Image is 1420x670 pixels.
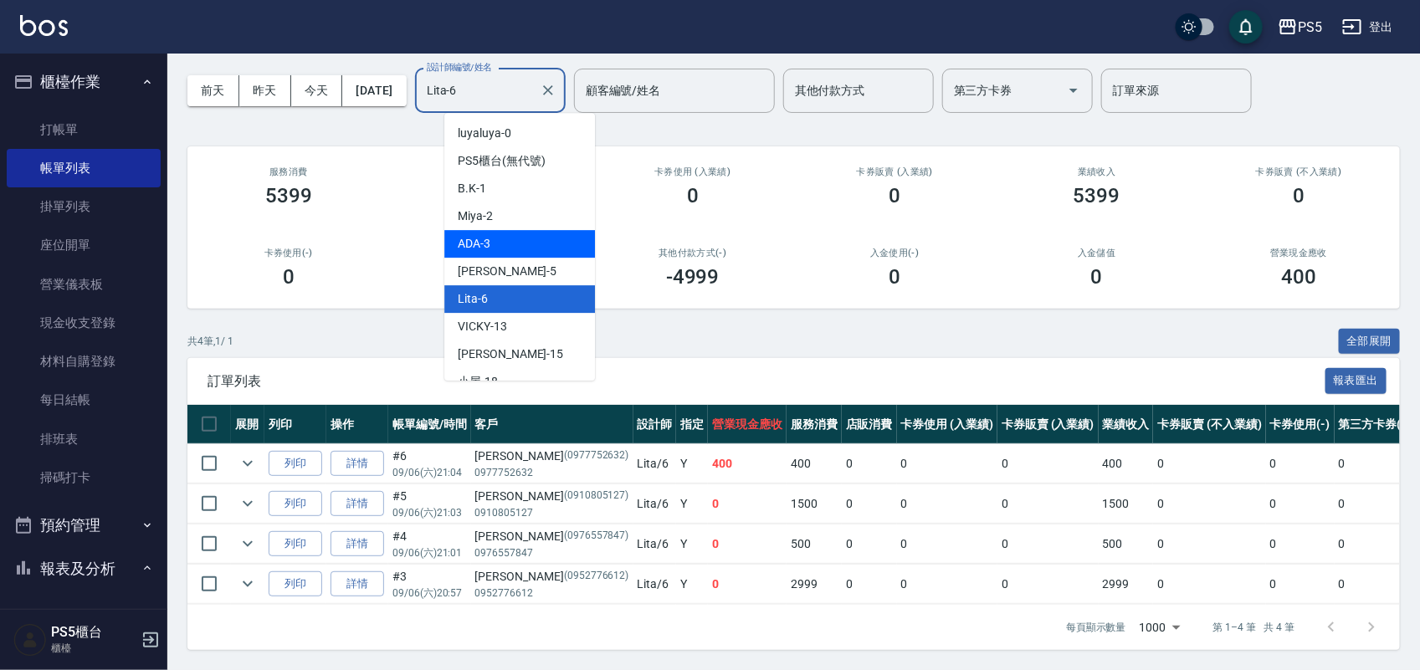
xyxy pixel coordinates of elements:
th: 展開 [231,405,264,444]
td: Lita /6 [633,444,677,483]
h3: 0 [889,184,900,207]
td: 0 [1153,524,1265,564]
h2: 入金使用(-) [814,248,977,258]
p: 第 1–4 筆 共 4 筆 [1213,620,1294,635]
a: 掃碼打卡 [7,458,161,497]
td: #5 [388,484,471,524]
h3: 0 [283,265,295,289]
h2: 卡券使用 (入業績) [612,166,774,177]
a: 報表匯出 [1325,372,1387,388]
th: 卡券使用(-) [1266,405,1335,444]
p: 09/06 (六) 21:03 [392,505,467,520]
h2: 卡券使用(-) [208,248,370,258]
td: Y [676,444,708,483]
td: 0 [708,565,787,604]
th: 帳單編號/時間 [388,405,471,444]
h3: 服務消費 [208,166,370,177]
p: (0976557847) [564,528,629,545]
h2: 入金儲值 [1016,248,1178,258]
td: 0 [708,484,787,524]
td: #3 [388,565,471,604]
h3: 0 [687,184,699,207]
th: 指定 [676,405,708,444]
h2: 營業現金應收 [1218,248,1381,258]
td: 0 [897,565,998,604]
button: 報表及分析 [7,547,161,591]
p: 每頁顯示數量 [1066,620,1126,635]
span: Lita -6 [458,290,488,308]
h2: 卡券販賣 (不入業績) [1218,166,1381,177]
td: 0 [897,484,998,524]
button: [DATE] [342,75,406,106]
div: [PERSON_NAME] [475,488,629,505]
button: Clear [536,79,560,102]
td: Y [676,484,708,524]
td: #4 [388,524,471,564]
a: 每日結帳 [7,381,161,419]
h3: 5399 [265,184,312,207]
th: 卡券販賣 (入業績) [997,405,1099,444]
a: 營業儀表板 [7,265,161,304]
span: 訂單列表 [208,373,1325,390]
td: 0 [997,484,1099,524]
button: 全部展開 [1339,329,1401,355]
h3: 0 [1293,184,1305,207]
div: [PERSON_NAME] [475,528,629,545]
td: 0 [842,484,897,524]
h3: 5399 [1074,184,1120,207]
p: (0952776612) [564,568,629,586]
td: 400 [787,444,842,483]
a: 詳情 [331,571,384,597]
h2: 店販消費 [410,166,572,177]
td: 0 [1335,444,1415,483]
th: 列印 [264,405,326,444]
button: 前天 [187,75,239,106]
td: 0 [997,565,1099,604]
p: 櫃檯 [51,641,136,656]
p: 0977752632 [475,465,629,480]
h3: 0 [1091,265,1103,289]
button: expand row [235,491,260,516]
p: 09/06 (六) 21:01 [392,545,467,560]
td: 0 [1335,565,1415,604]
span: Miya -2 [458,207,493,225]
p: (0977752632) [564,448,629,465]
a: 現金收支登錄 [7,304,161,342]
td: 0 [1266,524,1335,564]
button: 預約管理 [7,504,161,547]
td: 0 [842,444,897,483]
button: 今天 [291,75,343,106]
td: 2999 [1099,565,1154,604]
td: 0 [1266,565,1335,604]
button: 報表匯出 [1325,368,1387,394]
button: Open [1060,77,1087,104]
h3: 0 [889,265,900,289]
p: 0976557847 [475,545,629,560]
td: 0 [997,444,1099,483]
th: 服務消費 [787,405,842,444]
td: 500 [787,524,842,564]
button: 列印 [269,451,322,477]
a: 詳情 [331,491,384,517]
h2: 其他付款方式(-) [612,248,774,258]
th: 卡券使用 (入業績) [897,405,998,444]
td: 0 [842,524,897,564]
p: (0910805127) [564,488,629,505]
td: Lita /6 [633,524,677,564]
td: 400 [1099,444,1154,483]
td: 0 [1266,484,1335,524]
button: 列印 [269,491,322,517]
td: 500 [1099,524,1154,564]
td: 0 [1153,565,1265,604]
button: 登出 [1335,12,1400,43]
a: 打帳單 [7,110,161,149]
th: 設計師 [633,405,677,444]
span: ADA -3 [458,235,490,253]
td: 0 [1335,524,1415,564]
a: 詳情 [331,451,384,477]
td: 0 [708,524,787,564]
span: luyaluya -0 [458,125,511,142]
span: 小屋 -18 [458,373,498,391]
a: 報表目錄 [7,596,161,635]
div: 1000 [1133,605,1187,650]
